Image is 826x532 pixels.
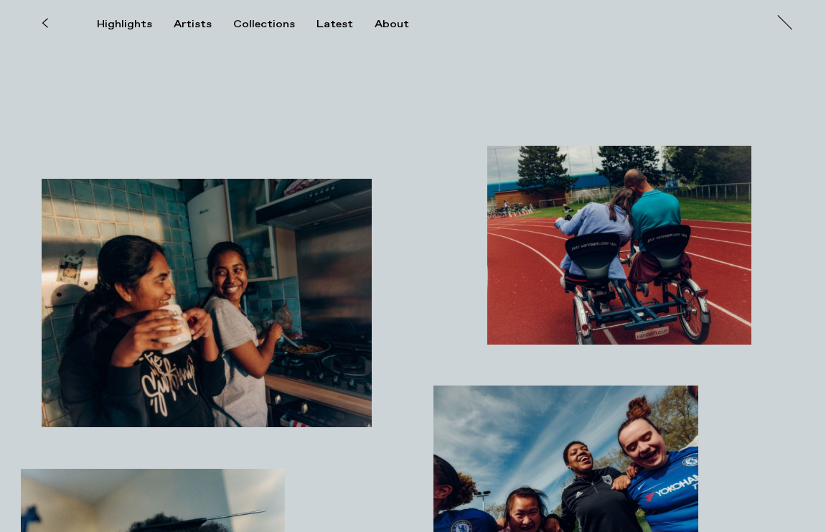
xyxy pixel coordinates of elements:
div: Latest [316,18,353,31]
div: Artists [174,18,212,31]
div: Highlights [97,18,152,31]
div: Collections [233,18,295,31]
button: Highlights [97,18,174,31]
button: About [375,18,431,31]
div: About [375,18,409,31]
button: Latest [316,18,375,31]
button: Collections [233,18,316,31]
button: Artists [174,18,233,31]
